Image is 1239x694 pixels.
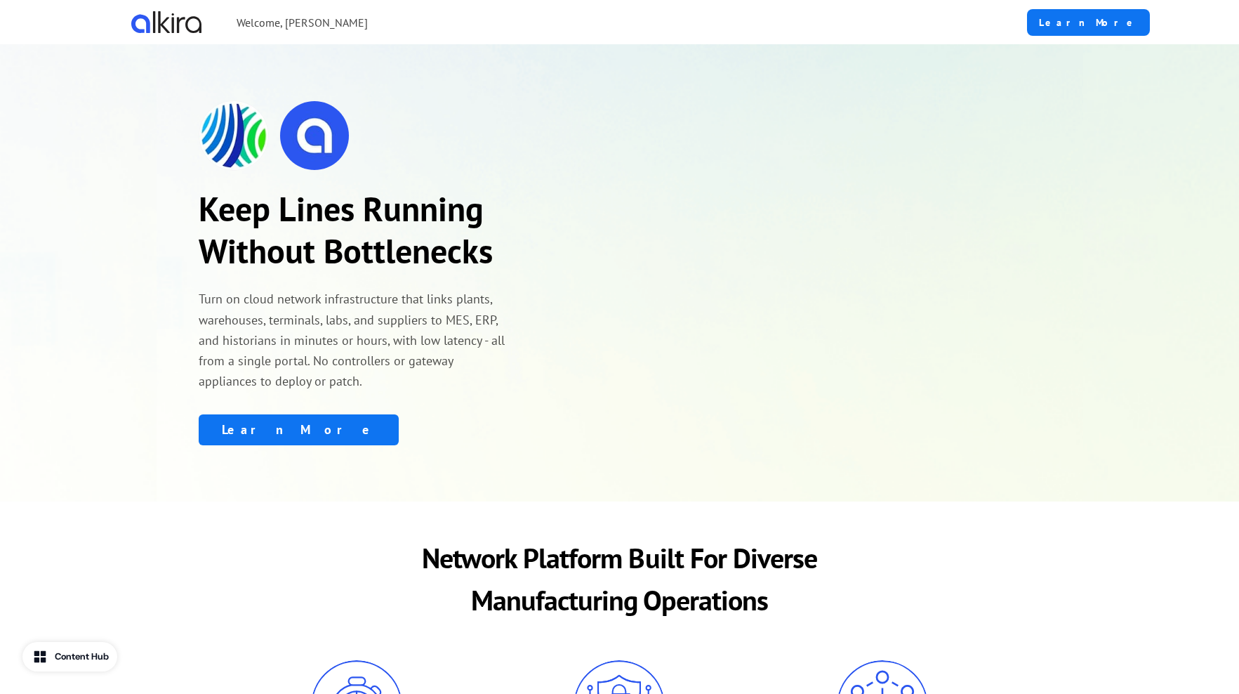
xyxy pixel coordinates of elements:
[199,289,510,391] p: Turn on cloud network infrastructure that links plants, warehouses, terminals, labs, and supplier...
[398,537,842,621] p: Network Platform Built For Diverse Manufacturing Operations
[55,650,109,664] div: Content Hub
[199,188,510,272] p: Keep Lines Running Without Bottlenecks
[199,414,399,445] a: Learn More
[237,14,368,31] p: Welcome, [PERSON_NAME]
[1027,9,1150,36] a: Learn More
[22,642,117,672] button: Content Hub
